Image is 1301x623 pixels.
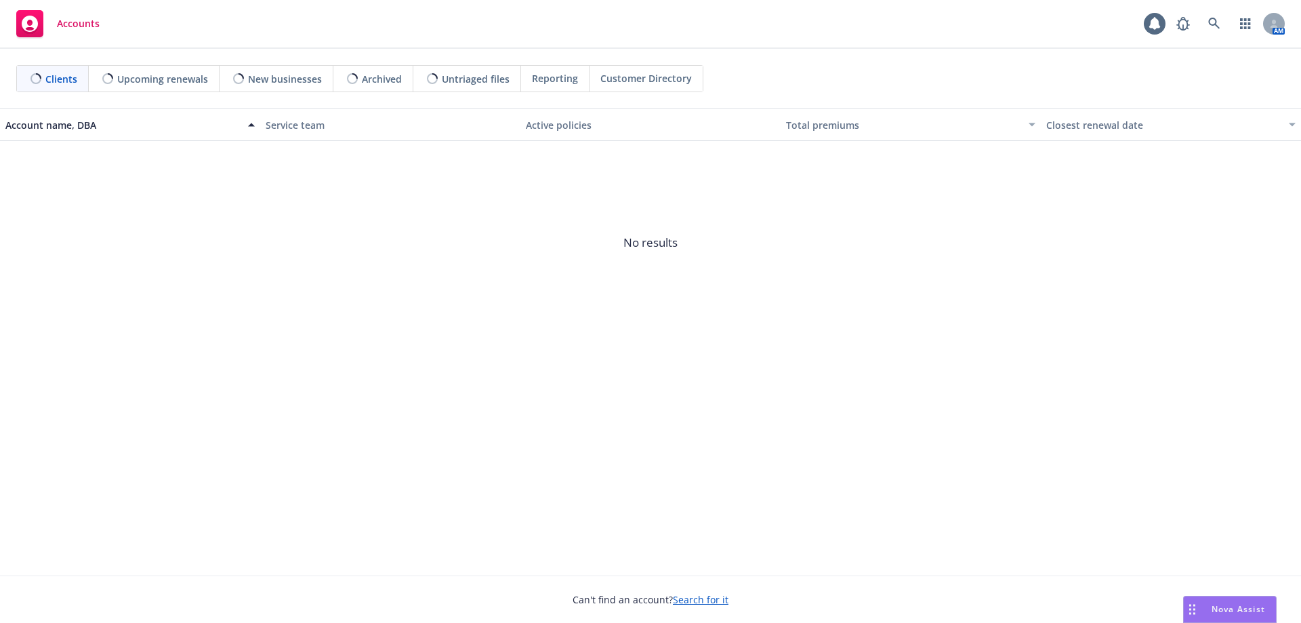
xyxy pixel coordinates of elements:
a: Accounts [11,5,105,43]
span: New businesses [248,72,322,86]
span: Archived [362,72,402,86]
div: Active policies [526,118,775,132]
span: Reporting [532,71,578,85]
div: Drag to move [1184,597,1201,622]
span: Can't find an account? [573,592,728,607]
div: Total premiums [786,118,1020,132]
div: Closest renewal date [1046,118,1281,132]
div: Account name, DBA [5,118,240,132]
button: Service team [260,108,520,141]
span: Clients [45,72,77,86]
button: Nova Assist [1183,596,1277,623]
a: Search [1201,10,1228,37]
span: Accounts [57,18,100,29]
a: Report a Bug [1170,10,1197,37]
button: Active policies [520,108,781,141]
button: Total premiums [781,108,1041,141]
a: Search for it [673,593,728,606]
button: Closest renewal date [1041,108,1301,141]
span: Nova Assist [1212,603,1265,615]
span: Untriaged files [442,72,510,86]
a: Switch app [1232,10,1259,37]
div: Service team [266,118,515,132]
span: Upcoming renewals [117,72,208,86]
span: Customer Directory [600,71,692,85]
